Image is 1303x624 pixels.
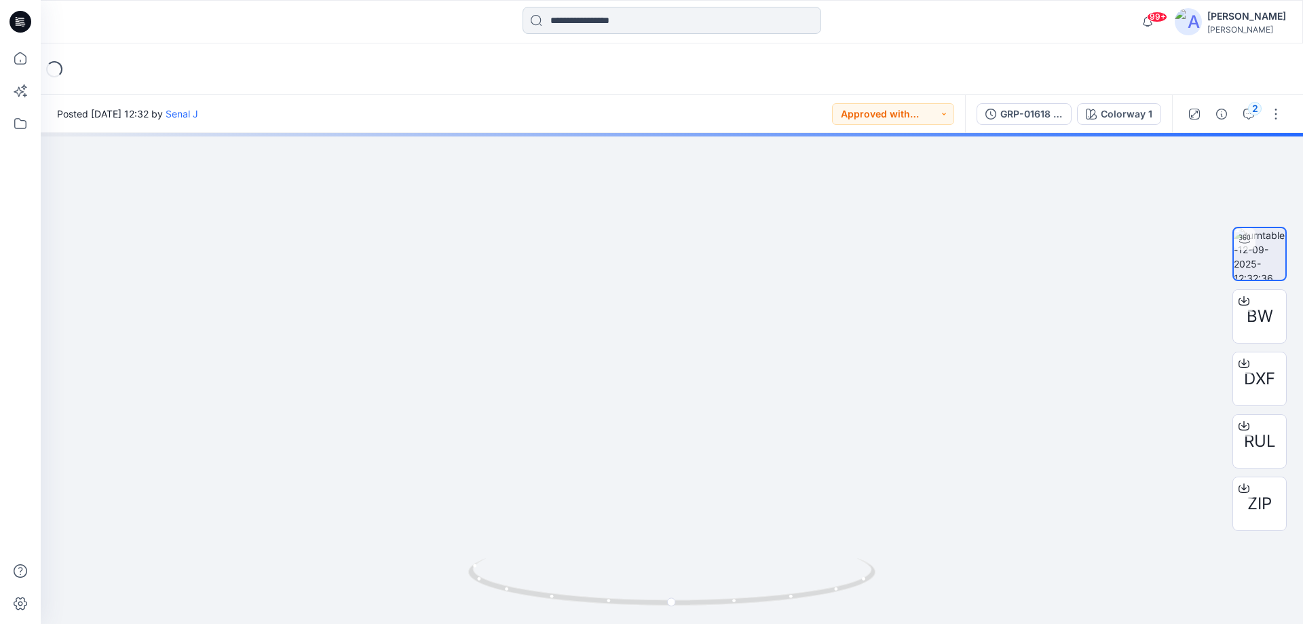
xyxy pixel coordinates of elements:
[1247,492,1272,516] span: ZIP
[1147,12,1167,22] span: 99+
[1101,107,1152,122] div: Colorway 1
[1247,304,1273,329] span: BW
[1207,24,1286,35] div: [PERSON_NAME]
[1248,102,1262,115] div: 2
[1244,429,1276,454] span: RUL
[57,107,198,121] span: Posted [DATE] 12:32 by
[1077,103,1161,125] button: Colorway 1
[1211,103,1232,125] button: Details
[1234,228,1285,280] img: turntable-12-09-2025-12:32:36
[1244,367,1275,391] span: DXF
[1000,107,1063,122] div: GRP-01618 GATHERED NECK TEE + FLOWY SHORT_DEVELOPMENT
[1238,103,1260,125] button: 2
[166,108,198,120] a: Senal J
[977,103,1072,125] button: GRP-01618 GATHERED NECK TEE + FLOWY SHORT_DEVELOPMENT
[1175,8,1202,35] img: avatar
[1207,8,1286,24] div: [PERSON_NAME]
